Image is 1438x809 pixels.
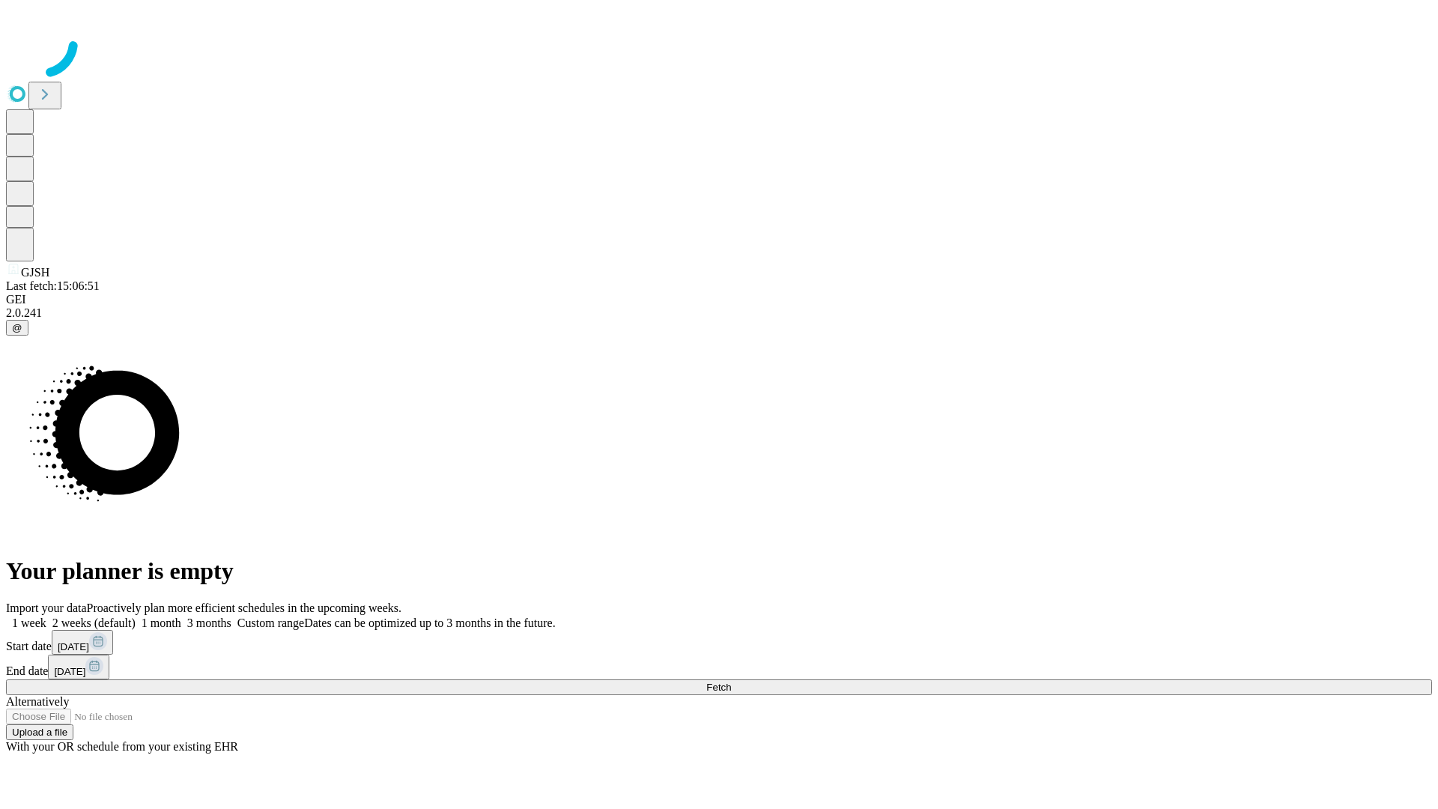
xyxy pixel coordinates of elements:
[706,682,731,693] span: Fetch
[304,616,555,629] span: Dates can be optimized up to 3 months in the future.
[237,616,304,629] span: Custom range
[6,293,1432,306] div: GEI
[6,320,28,336] button: @
[6,724,73,740] button: Upload a file
[58,641,89,652] span: [DATE]
[52,616,136,629] span: 2 weeks (default)
[6,602,87,614] span: Import your data
[6,557,1432,585] h1: Your planner is empty
[187,616,231,629] span: 3 months
[6,655,1432,679] div: End date
[54,666,85,677] span: [DATE]
[12,322,22,333] span: @
[87,602,401,614] span: Proactively plan more efficient schedules in the upcoming weeks.
[12,616,46,629] span: 1 week
[21,266,49,279] span: GJSH
[6,279,100,292] span: Last fetch: 15:06:51
[48,655,109,679] button: [DATE]
[6,679,1432,695] button: Fetch
[52,630,113,655] button: [DATE]
[142,616,181,629] span: 1 month
[6,630,1432,655] div: Start date
[6,306,1432,320] div: 2.0.241
[6,695,69,708] span: Alternatively
[6,740,238,753] span: With your OR schedule from your existing EHR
